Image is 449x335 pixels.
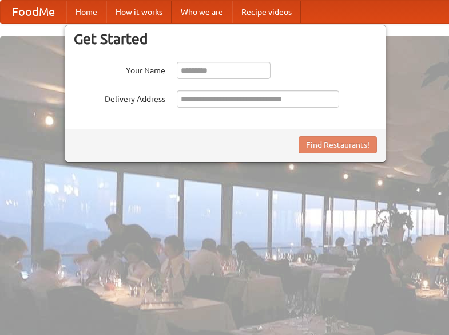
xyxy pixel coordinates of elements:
[74,90,165,105] label: Delivery Address
[172,1,232,23] a: Who we are
[74,30,377,48] h3: Get Started
[74,62,165,76] label: Your Name
[1,1,66,23] a: FoodMe
[106,1,172,23] a: How it works
[232,1,301,23] a: Recipe videos
[299,136,377,153] button: Find Restaurants!
[66,1,106,23] a: Home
